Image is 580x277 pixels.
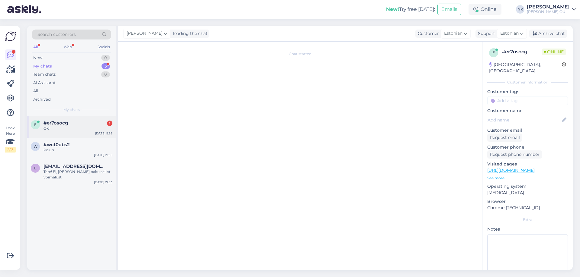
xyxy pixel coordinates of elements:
[32,43,39,51] div: All
[487,205,568,211] p: Chrome [TECHNICAL_ID]
[386,6,399,12] b: New!
[487,134,522,142] div: Request email
[444,30,462,37] span: Estonian
[43,164,106,169] span: erkki.jaakre@gmail.com
[37,31,76,38] span: Search customers
[33,80,56,86] div: AI Assistant
[94,153,112,157] div: [DATE] 19:35
[527,5,576,14] a: [PERSON_NAME][PERSON_NAME] OÜ
[5,31,16,42] img: Askly Logo
[33,71,56,77] div: Team chats
[488,117,561,123] input: Add name
[487,161,568,167] p: Visited pages
[487,144,568,150] p: Customer phone
[487,96,568,105] input: Add a tag
[487,226,568,232] p: Notes
[43,126,112,131] div: Ok!
[489,61,562,74] div: [GEOGRAPHIC_DATA], [GEOGRAPHIC_DATA]
[43,169,112,180] div: Tere! Ei, [PERSON_NAME] paku sellist võimalust
[487,217,568,222] div: Extra
[43,142,70,147] span: #wct0obs2
[63,107,80,112] span: My chats
[475,30,495,37] div: Support
[487,190,568,196] p: [MEDICAL_DATA]
[43,120,68,126] span: #er7osocg
[516,5,524,14] div: NK
[107,121,112,126] div: 1
[492,50,495,55] span: e
[95,131,112,136] div: [DATE] 9:55
[487,183,568,190] p: Operating system
[34,122,37,127] span: e
[527,9,570,14] div: [PERSON_NAME] OÜ
[34,144,37,149] span: w
[437,4,461,15] button: Emails
[63,43,73,51] div: Web
[487,108,568,114] p: Customer name
[487,198,568,205] p: Browser
[487,89,568,95] p: Customer tags
[34,166,37,170] span: e
[529,30,567,38] div: Archive chat
[94,180,112,184] div: [DATE] 17:33
[5,147,16,153] div: 2 / 3
[415,30,439,37] div: Customer
[43,147,112,153] div: Palun
[487,175,568,181] p: See more ...
[33,63,52,69] div: My chats
[101,63,110,69] div: 3
[124,51,476,57] div: Chat started
[96,43,111,51] div: Socials
[527,5,570,9] div: [PERSON_NAME]
[386,6,435,13] div: Try free [DATE]:
[487,168,535,173] a: [URL][DOMAIN_NAME]
[101,71,110,77] div: 0
[469,4,501,15] div: Online
[487,127,568,134] p: Customer email
[487,150,542,159] div: Request phone number
[5,125,16,153] div: Look Here
[33,88,38,94] div: All
[127,30,163,37] span: [PERSON_NAME]
[502,48,542,55] div: # er7osocg
[171,30,208,37] div: leading the chat
[487,80,568,85] div: Customer information
[101,55,110,61] div: 0
[500,30,519,37] span: Estonian
[33,96,51,102] div: Archived
[542,49,566,55] span: Online
[33,55,42,61] div: New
